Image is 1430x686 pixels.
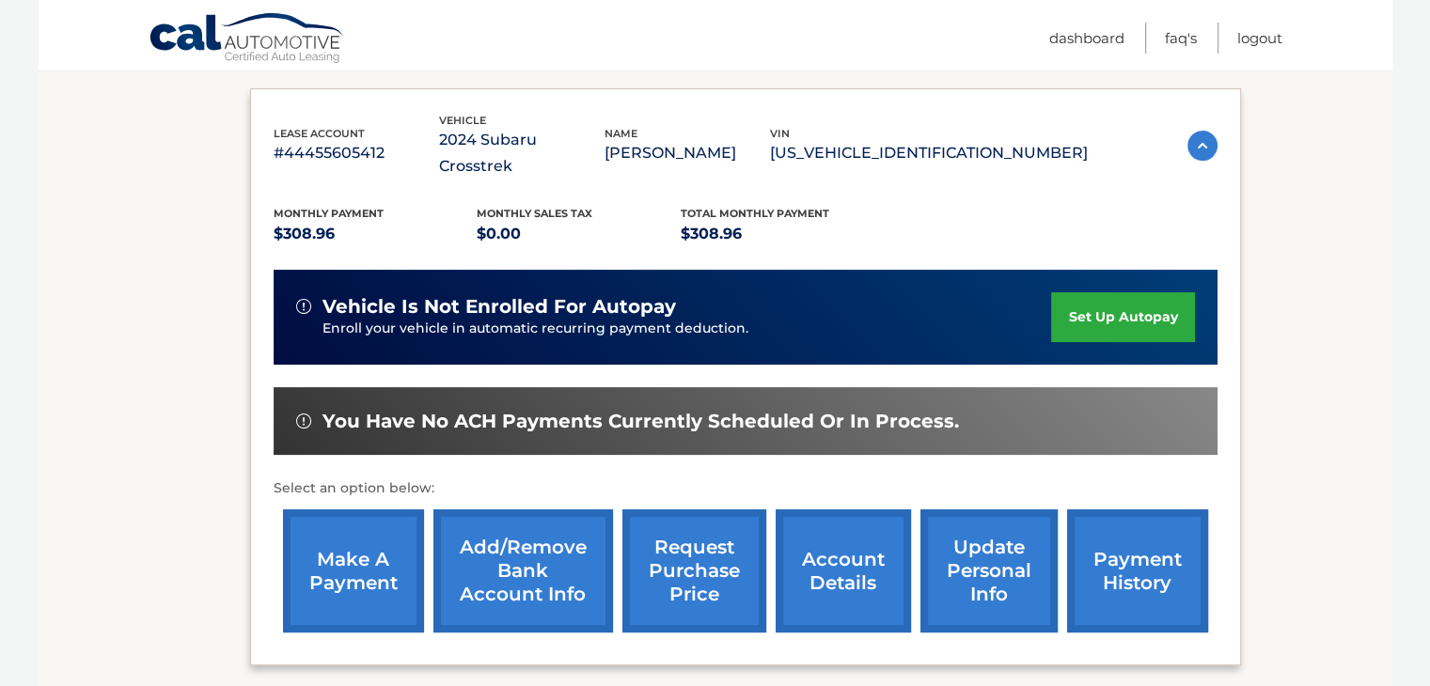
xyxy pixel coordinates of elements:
img: accordion-active.svg [1187,131,1218,161]
span: vehicle is not enrolled for autopay [322,295,676,319]
p: 2024 Subaru Crosstrek [439,127,605,179]
a: update personal info [920,509,1058,632]
span: Total Monthly Payment [681,207,829,220]
a: set up autopay [1051,292,1194,342]
span: name [605,127,637,140]
a: account details [776,509,911,632]
p: $308.96 [681,221,885,247]
p: Select an option below: [274,477,1218,500]
span: Monthly sales Tax [477,207,592,220]
a: Cal Automotive [149,12,346,67]
span: You have no ACH payments currently scheduled or in process. [322,410,959,433]
img: alert-white.svg [296,413,311,429]
p: Enroll your vehicle in automatic recurring payment deduction. [322,319,1052,339]
a: FAQ's [1165,23,1197,54]
span: Monthly Payment [274,207,384,220]
p: $308.96 [274,221,478,247]
img: alert-white.svg [296,299,311,314]
a: payment history [1067,509,1208,632]
p: $0.00 [477,221,681,247]
p: #44455605412 [274,140,439,166]
a: request purchase price [622,509,766,632]
span: vin [770,127,790,140]
p: [US_VEHICLE_IDENTIFICATION_NUMBER] [770,140,1088,166]
span: vehicle [439,114,486,127]
a: Add/Remove bank account info [433,509,613,632]
span: lease account [274,127,365,140]
a: Logout [1237,23,1282,54]
a: make a payment [283,509,424,632]
p: [PERSON_NAME] [605,140,770,166]
a: Dashboard [1049,23,1124,54]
